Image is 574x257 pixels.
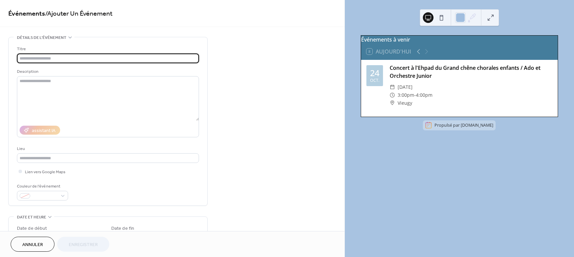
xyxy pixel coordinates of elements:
div: Description [17,68,198,75]
span: - [414,91,416,99]
span: / Ajouter Un Événement [45,7,113,20]
div: oct. [370,78,379,83]
div: Événements à venir [361,36,558,44]
span: 3:00pm [398,91,414,99]
span: Date et heure [17,214,46,221]
div: Date de début [17,225,47,232]
button: Annuler [11,237,54,252]
span: Lien vers Google Maps [25,169,65,176]
div: ​ [390,91,395,99]
span: [DATE] [398,83,413,91]
div: Propulsé par [434,122,493,128]
span: 4:00pm [416,91,432,99]
span: Détails de l’événement [17,34,66,41]
div: Lieu [17,145,198,152]
span: Annuler [22,241,43,248]
div: 24 [370,69,379,77]
div: ​ [390,99,395,107]
div: ​ [390,83,395,91]
div: Titre [17,46,198,53]
span: Vieugy [398,99,412,107]
div: Date de fin [111,225,134,232]
a: [DOMAIN_NAME] [461,122,493,128]
a: Événements [8,7,45,20]
div: Concert à l'Ehpad du Grand chêne chorales enfants / Ado et Orchestre Junior [390,64,552,80]
div: Couleur de l'événement [17,183,67,190]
